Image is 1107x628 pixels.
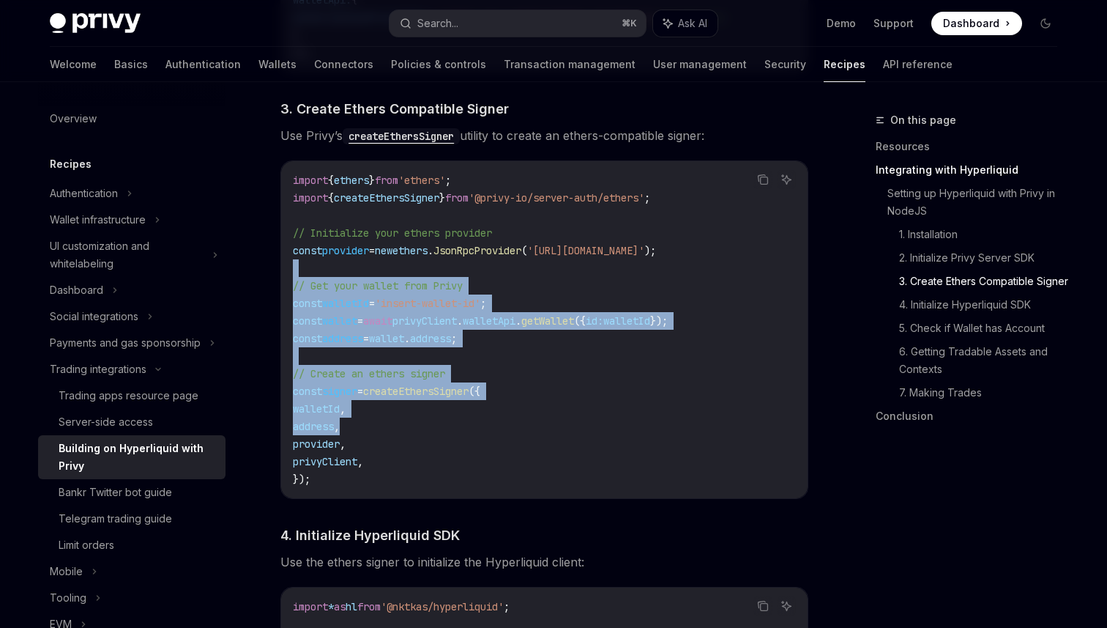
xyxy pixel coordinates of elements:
[50,237,204,273] div: UI customization and whitelabeling
[50,13,141,34] img: dark logo
[644,191,650,204] span: ;
[357,600,381,613] span: from
[293,473,310,486] span: });
[50,334,201,352] div: Payments and gas sponsorship
[280,99,509,119] span: 3. Create Ethers Compatible Signer
[653,47,747,82] a: User management
[59,387,198,404] div: Trading apps resource page
[357,314,363,328] span: =
[457,314,463,328] span: .
[398,174,445,187] span: 'ethers'
[293,314,322,328] span: const
[899,381,1069,404] a: 7. Making Trades
[363,385,469,398] span: createEthersSigner
[322,385,357,398] span: signer
[445,174,451,187] span: ;
[375,174,398,187] span: from
[293,367,445,380] span: // Create an ethers signer
[50,155,92,173] h5: Recipes
[38,479,225,506] a: Bankr Twitter bot guide
[293,279,463,292] span: // Get your wallet from Privy
[391,47,486,82] a: Policies & controls
[357,385,363,398] span: =
[334,174,369,187] span: ethers
[293,226,492,240] span: // Initialize your ethers provider
[363,314,392,328] span: await
[340,402,346,415] span: ,
[890,111,956,129] span: On this page
[480,297,486,310] span: ;
[644,244,656,257] span: );
[931,12,1022,35] a: Dashboard
[574,314,586,328] span: ({
[314,47,373,82] a: Connectors
[293,455,357,468] span: privyClient
[50,589,86,607] div: Tooling
[38,532,225,558] a: Limit orders
[59,440,217,475] div: Building on Hyperliquid with Privy
[469,191,644,204] span: '@privy-io/server-auth/ethers'
[293,437,340,451] span: provider
[369,244,375,257] span: =
[603,314,650,328] span: walletId
[469,385,480,398] span: ({
[293,332,322,345] span: const
[280,125,808,146] span: Use Privy’s utility to create an ethers-compatible signer:
[899,340,1069,381] a: 6. Getting Tradable Assets and Contexts
[417,15,458,32] div: Search...
[622,18,637,29] span: ⌘ K
[381,600,504,613] span: '@nktkas/hyperliquid'
[322,314,357,328] span: wallet
[280,525,460,545] span: 4. Initialize Hyperliquid SDK
[515,314,521,328] span: .
[114,47,148,82] a: Basics
[404,332,410,345] span: .
[322,297,369,310] span: walletId
[334,600,346,613] span: as
[258,47,297,82] a: Wallets
[876,158,1069,182] a: Integrating with Hyperliquid
[899,293,1069,317] a: 4. Initialize Hyperliquid SDK
[777,596,796,616] button: Ask AI
[293,297,322,310] span: const
[764,47,806,82] a: Security
[50,185,118,202] div: Authentication
[521,314,574,328] span: getWallet
[293,191,328,204] span: import
[883,47,953,82] a: API reference
[38,506,225,532] a: Telegram trading guide
[392,244,428,257] span: ethers
[392,314,457,328] span: privyClient
[50,47,97,82] a: Welcome
[389,10,646,37] button: Search...⌘K
[445,191,469,204] span: from
[165,47,241,82] a: Authentication
[293,174,328,187] span: import
[346,600,357,613] span: hl
[410,332,451,345] span: address
[678,16,707,31] span: Ask AI
[328,191,334,204] span: {
[650,314,668,328] span: });
[59,536,114,554] div: Limit orders
[38,409,225,435] a: Server-side access
[451,332,457,345] span: ;
[334,420,340,433] span: ,
[59,484,172,501] div: Bankr Twitter bot guide
[375,244,392,257] span: new
[59,510,172,528] div: Telegram trading guide
[899,317,1069,340] a: 5. Check if Wallet has Account
[777,170,796,189] button: Ask AI
[293,402,340,415] span: walletId
[521,244,527,257] span: (
[343,128,460,144] code: createEthersSigner
[433,244,521,257] span: JsonRpcProvider
[753,170,772,189] button: Copy the contents from the code block
[899,270,1069,293] a: 3. Create Ethers Compatible Signer
[38,106,225,132] a: Overview
[824,47,865,82] a: Recipes
[59,413,153,431] div: Server-side access
[363,332,369,345] span: =
[504,47,635,82] a: Transaction management
[50,361,146,378] div: Trading integrations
